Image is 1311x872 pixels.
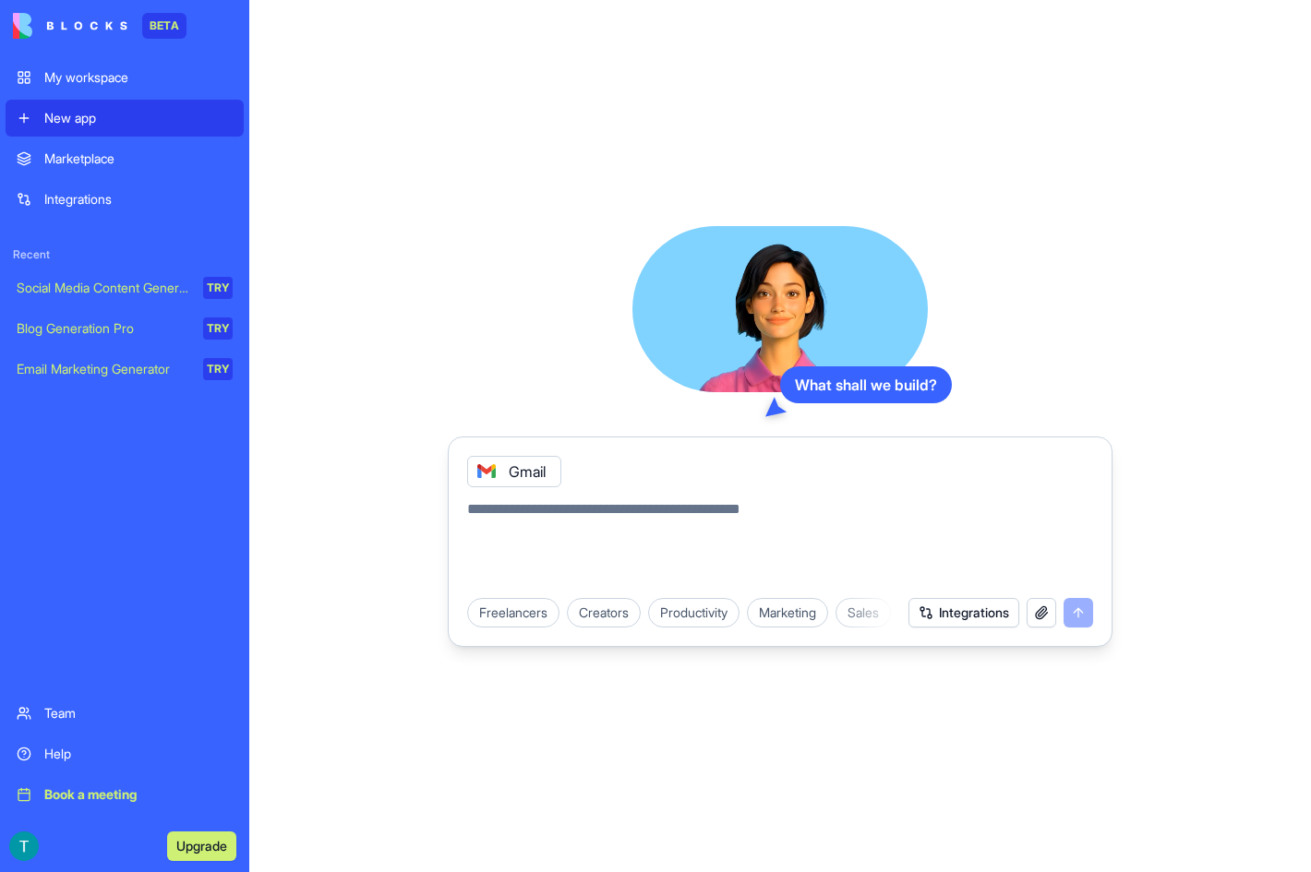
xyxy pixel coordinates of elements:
[44,190,233,209] div: Integrations
[9,831,39,861] img: ACg8ocIVIqXC5FqzMHZ9fPbF2_wnCPiHockCTmdvvGKyLNlXhvcwNw=s96-c
[203,317,233,340] div: TRY
[44,704,233,723] div: Team
[747,598,828,627] div: Marketing
[6,776,244,813] a: Book a meeting
[908,598,1019,627] button: Integrations
[44,785,233,804] div: Book a meeting
[17,279,190,297] div: Social Media Content Generator
[203,358,233,380] div: TRY
[6,735,244,772] a: Help
[467,456,561,487] div: Gmail
[6,310,244,347] a: Blog Generation ProTRY
[167,836,236,854] a: Upgrade
[13,13,186,39] a: BETA
[6,269,244,306] a: Social Media Content GeneratorTRY
[6,181,244,218] a: Integrations
[6,140,244,177] a: Marketplace
[567,598,641,627] div: Creators
[142,13,186,39] div: BETA
[203,277,233,299] div: TRY
[6,100,244,137] a: New app
[6,351,244,388] a: Email Marketing GeneratorTRY
[6,59,244,96] a: My workspace
[44,745,233,763] div: Help
[467,598,559,627] div: Freelancers
[13,13,127,39] img: logo
[17,360,190,378] div: Email Marketing Generator
[780,366,952,403] div: What shall we build?
[17,319,190,338] div: Blog Generation Pro
[6,247,244,262] span: Recent
[648,598,740,627] div: Productivity
[836,598,891,627] div: Sales
[44,149,233,168] div: Marketplace
[6,695,244,732] a: Team
[167,831,236,861] button: Upgrade
[44,109,233,127] div: New app
[44,68,233,87] div: My workspace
